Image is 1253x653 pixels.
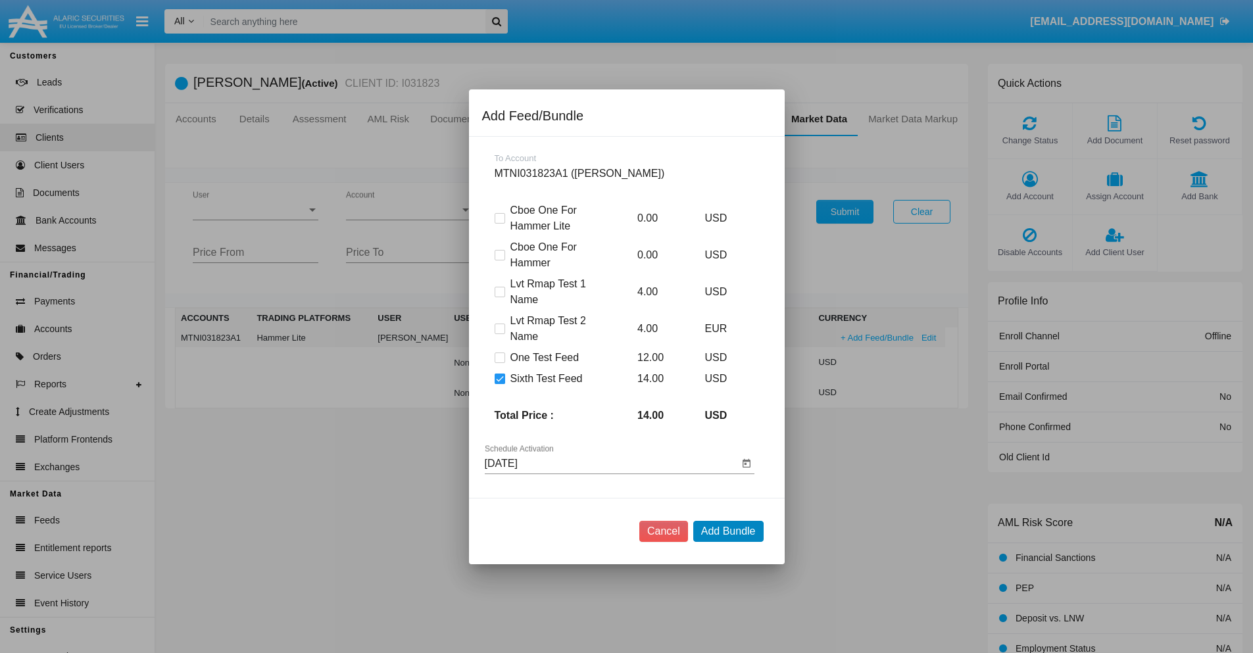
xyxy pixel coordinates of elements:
[695,408,754,423] p: USD
[510,313,610,345] span: Lvt Rmap Test 2 Name
[510,371,583,387] span: Sixth Test Feed
[627,247,687,263] p: 0.00
[510,276,610,308] span: Lvt Rmap Test 1 Name
[627,210,687,226] p: 0.00
[695,284,754,300] p: USD
[693,521,764,542] button: Add Bundle
[639,521,688,542] button: Cancel
[510,350,579,366] span: One Test Feed
[495,168,665,179] span: MTNI031823A1 ([PERSON_NAME])
[627,371,687,387] p: 14.00
[695,371,754,387] p: USD
[482,105,772,126] div: Add Feed/Bundle
[627,408,687,423] p: 14.00
[627,350,687,366] p: 12.00
[695,210,754,226] p: USD
[485,408,620,423] p: Total Price :
[695,321,754,337] p: EUR
[695,247,754,263] p: USD
[495,153,537,163] span: To Account
[627,321,687,337] p: 4.00
[695,350,754,366] p: USD
[510,203,610,234] span: Cboe One For Hammer Lite
[739,456,754,472] button: Open calendar
[627,284,687,300] p: 4.00
[510,239,610,271] span: Cboe One For Hammer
